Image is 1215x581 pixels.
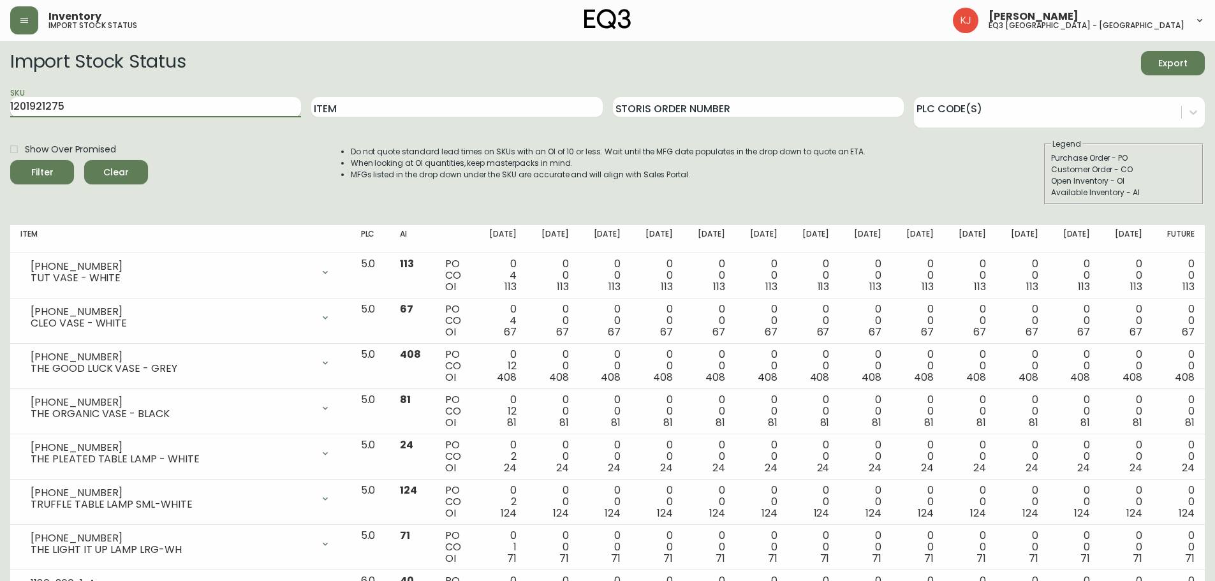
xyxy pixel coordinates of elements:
[445,325,456,339] span: OI
[1051,175,1197,187] div: Open Inventory - OI
[798,394,830,429] div: 0 0
[20,394,341,422] div: [PHONE_NUMBER]THE ORGANIC VASE - BLACK
[716,415,725,430] span: 81
[918,506,934,520] span: 124
[924,415,934,430] span: 81
[1110,439,1142,474] div: 0 0
[1163,349,1195,383] div: 0 0
[817,325,830,339] span: 67
[902,258,934,293] div: 0 0
[661,279,673,294] span: 113
[850,394,881,429] div: 0 0
[400,392,411,407] span: 81
[1059,349,1091,383] div: 0 0
[31,408,313,420] div: THE ORGANIC VASE - BLACK
[589,439,621,474] div: 0 0
[31,397,313,408] div: [PHONE_NUMBER]
[693,485,725,519] div: 0 0
[1110,394,1142,429] div: 0 0
[693,439,725,474] div: 0 0
[504,279,517,294] span: 113
[712,460,725,475] span: 24
[1029,551,1038,566] span: 71
[553,506,569,520] span: 124
[713,279,725,294] span: 113
[445,370,456,385] span: OI
[445,258,464,293] div: PO CO
[601,370,621,385] span: 408
[869,325,881,339] span: 67
[798,304,830,338] div: 0 0
[641,530,673,564] div: 0 0
[798,258,830,293] div: 0 0
[641,394,673,429] div: 0 0
[559,551,569,566] span: 71
[445,304,464,338] div: PO CO
[25,143,116,156] span: Show Over Promised
[865,506,881,520] span: 124
[351,344,390,389] td: 5.0
[556,460,569,475] span: 24
[660,460,673,475] span: 24
[850,349,881,383] div: 0 0
[1080,415,1090,430] span: 81
[537,485,569,519] div: 0 0
[589,304,621,338] div: 0 0
[20,530,341,558] div: [PHONE_NUMBER]THE LIGHT IT UP LAMP LRG-WH
[504,460,517,475] span: 24
[973,460,986,475] span: 24
[921,460,934,475] span: 24
[768,415,777,430] span: 81
[1182,325,1195,339] span: 67
[1163,304,1195,338] div: 0 0
[400,347,421,362] span: 408
[973,325,986,339] span: 67
[351,480,390,525] td: 5.0
[1059,394,1091,429] div: 0 0
[693,304,725,338] div: 0 0
[902,485,934,519] div: 0 0
[504,325,517,339] span: 67
[589,530,621,564] div: 0 0
[445,530,464,564] div: PO CO
[1141,51,1205,75] button: Export
[485,530,517,564] div: 0 1
[693,349,725,383] div: 0 0
[1163,439,1195,474] div: 0 0
[850,530,881,564] div: 0 0
[954,485,986,519] div: 0 0
[31,165,54,180] div: Filter
[839,225,892,253] th: [DATE]
[902,304,934,338] div: 0 0
[1059,304,1091,338] div: 0 0
[1110,304,1142,338] div: 0 0
[758,370,777,385] span: 408
[537,304,569,338] div: 0 0
[850,304,881,338] div: 0 0
[445,551,456,566] span: OI
[1051,152,1197,164] div: Purchase Order - PO
[20,439,341,467] div: [PHONE_NUMBER]THE PLEATED TABLE LAMP - WHITE
[20,349,341,377] div: [PHONE_NUMBER]THE GOOD LUCK VASE - GREY
[902,439,934,474] div: 0 0
[485,304,517,338] div: 0 4
[31,318,313,329] div: CLEO VASE - WHITE
[445,506,456,520] span: OI
[20,304,341,332] div: [PHONE_NUMBER]CLEO VASE - WHITE
[902,530,934,564] div: 0 0
[1185,551,1195,566] span: 71
[765,460,777,475] span: 24
[765,279,777,294] span: 113
[1059,439,1091,474] div: 0 0
[1006,439,1038,474] div: 0 0
[1078,279,1090,294] span: 113
[954,439,986,474] div: 0 0
[746,530,777,564] div: 0 0
[507,551,517,566] span: 71
[549,370,569,385] span: 408
[1029,415,1038,430] span: 81
[10,51,186,75] h2: Import Stock Status
[683,225,735,253] th: [DATE]
[445,394,464,429] div: PO CO
[1070,370,1090,385] span: 408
